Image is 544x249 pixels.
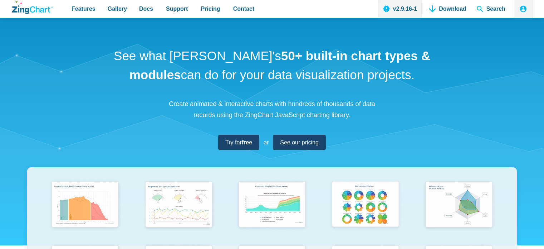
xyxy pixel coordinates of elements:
p: Create animated & interactive charts with hundreds of thousands of data records using the ZingCha... [165,99,379,120]
span: Docs [139,4,153,14]
a: Animated Radar Chart ft. Pet Data [412,178,506,243]
span: Contact [233,4,255,14]
span: See our pricing [280,138,319,147]
span: or [264,138,269,147]
span: Try for [225,138,252,147]
a: ZingChart Logo. Click to return to the homepage [12,1,53,14]
strong: free [242,139,252,145]
h1: See what [PERSON_NAME]'s can do for your data visualization projects. [111,47,433,84]
a: Area Chart (Displays Nodes on Hover) [225,178,319,243]
img: Animated Radar Chart ft. Pet Data [422,178,496,232]
span: Pricing [201,4,220,14]
a: Responsive Live Update Dashboard [132,178,225,243]
img: Pie Transform Options [328,178,403,232]
strong: 50+ built-in chart types & modules [129,49,430,82]
span: Support [166,4,188,14]
a: Try forfree [218,135,259,150]
span: Features [72,4,95,14]
a: Population Distribution by Age Group in 2052 [38,178,132,243]
span: Gallery [108,4,127,14]
img: Area Chart (Displays Nodes on Hover) [235,178,309,232]
a: Pie Transform Options [319,178,412,243]
img: Responsive Live Update Dashboard [141,178,216,232]
img: Population Distribution by Age Group in 2052 [48,178,122,232]
a: See our pricing [273,135,326,150]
